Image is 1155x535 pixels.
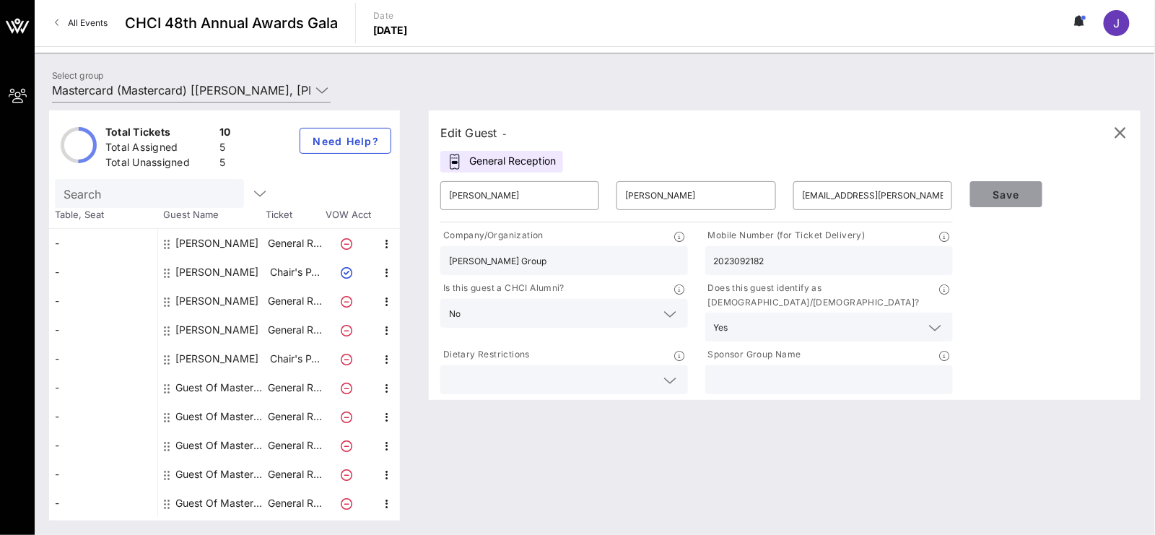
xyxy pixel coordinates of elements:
div: Jose Garcia [175,287,258,316]
p: General R… [266,460,324,489]
p: General R… [266,489,324,518]
span: All Events [68,17,108,28]
div: Guest Of Mastercard [175,489,266,518]
div: Total Assigned [105,140,214,158]
p: Is this guest a CHCI Alumni? [440,281,565,296]
div: Mercedes Garcia [175,344,258,373]
span: Table, Seat [49,208,157,222]
div: Elissa Barbosa [175,229,258,258]
p: Date [373,9,408,23]
p: General R… [266,287,324,316]
span: CHCI 48th Annual Awards Gala [125,12,338,34]
p: Chair's P… [266,344,324,373]
div: Edit Guest [440,123,507,143]
div: - [49,402,157,431]
a: All Events [46,12,116,35]
div: - [49,431,157,460]
p: Dietary Restrictions [440,347,530,362]
div: Yes [714,323,728,333]
div: Kendra Brown [175,316,258,344]
span: Need Help? [312,135,379,147]
input: Email* [802,184,943,207]
p: General R… [266,402,324,431]
div: Total Unassigned [105,155,214,173]
div: 5 [219,140,231,158]
div: J [1104,10,1130,36]
div: Guest Of Mastercard [175,402,266,431]
input: Last Name* [625,184,767,207]
p: General R… [266,316,324,344]
p: General R… [266,431,324,460]
div: - [49,460,157,489]
p: Company/Organization [440,228,544,243]
div: General Reception [440,151,563,173]
div: Total Tickets [105,125,214,143]
label: Select group [52,70,104,81]
button: Need Help? [300,128,391,154]
p: [DATE] [373,23,408,38]
div: No [440,299,688,328]
p: General R… [266,373,324,402]
input: First Name* [449,184,590,207]
div: - [49,489,157,518]
p: Mobile Number (for Ticket Delivery) [705,228,866,243]
button: Save [970,181,1042,207]
div: Guest Of Mastercard [175,460,266,489]
p: Chair's P… [266,258,324,287]
div: - [49,373,157,402]
p: General R… [266,229,324,258]
p: Sponsor Group Name [705,347,801,362]
div: 10 [219,125,231,143]
div: No [449,309,461,319]
div: - [49,344,157,373]
div: Jimmy Chow [175,258,258,287]
div: - [49,258,157,287]
div: - [49,287,157,316]
div: Guest Of Mastercard [175,373,266,402]
span: VOW Acct [323,208,374,222]
div: - [49,316,157,344]
span: Guest Name [157,208,266,222]
div: 5 [219,155,231,173]
span: - [503,129,507,139]
span: Save [982,188,1031,201]
div: Yes [705,313,953,342]
span: J [1114,16,1120,30]
span: Ticket [266,208,323,222]
div: Guest Of Mastercard [175,431,266,460]
p: Does this guest identify as [DEMOGRAPHIC_DATA]/[DEMOGRAPHIC_DATA]? [705,281,940,310]
div: - [49,229,157,258]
